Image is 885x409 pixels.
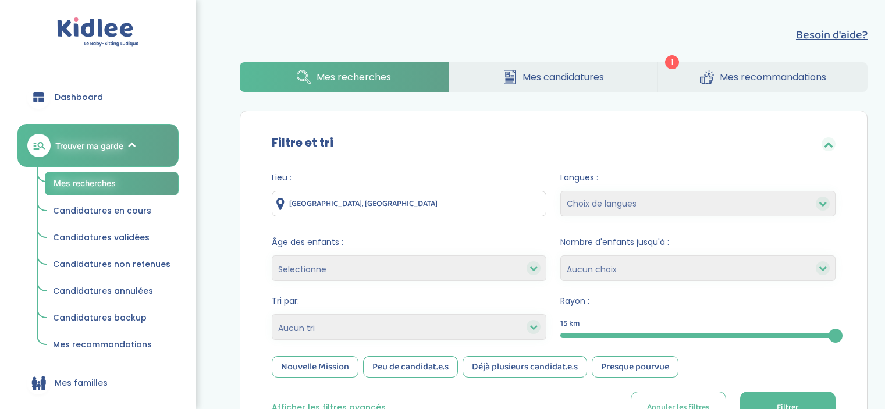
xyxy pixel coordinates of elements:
span: Tri par: [272,295,547,307]
a: Candidatures backup [45,307,179,329]
span: Mes recommandations [720,70,826,84]
a: Mes familles [17,362,179,404]
span: Candidatures validées [53,232,150,243]
span: Candidatures en cours [53,205,151,216]
span: Mes familles [55,377,108,389]
a: Dashboard [17,76,179,118]
input: Ville ou code postale [272,191,547,216]
span: Rayon : [560,295,836,307]
div: Nouvelle Mission [272,356,358,378]
button: Besoin d'aide? [796,26,868,44]
a: Mes recommandations [658,62,868,92]
span: Candidatures annulées [53,285,153,297]
a: Trouver ma garde [17,124,179,167]
span: Mes recherches [54,178,116,188]
a: Mes recherches [240,62,449,92]
label: Filtre et tri [272,134,333,151]
a: Candidatures validées [45,227,179,249]
span: Mes recommandations [53,339,152,350]
div: Peu de candidat.e.s [363,356,458,378]
a: Candidatures en cours [45,200,179,222]
a: Mes candidatures [449,62,658,92]
span: Lieu : [272,172,547,184]
span: Mes recherches [317,70,391,84]
a: Mes recommandations [45,334,179,356]
img: logo.svg [57,17,139,47]
span: 1 [665,55,679,69]
span: Mes candidatures [523,70,604,84]
span: Candidatures backup [53,312,147,323]
span: Candidatures non retenues [53,258,170,270]
a: Mes recherches [45,172,179,195]
div: Déjà plusieurs candidat.e.s [463,356,587,378]
span: Dashboard [55,91,103,104]
span: Langues : [560,172,836,184]
a: Candidatures non retenues [45,254,179,276]
span: Trouver ma garde [55,140,123,152]
span: Nombre d'enfants jusqu'à : [560,236,836,248]
span: 15 km [560,318,580,330]
div: Presque pourvue [592,356,678,378]
span: Âge des enfants : [272,236,547,248]
a: Candidatures annulées [45,280,179,303]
